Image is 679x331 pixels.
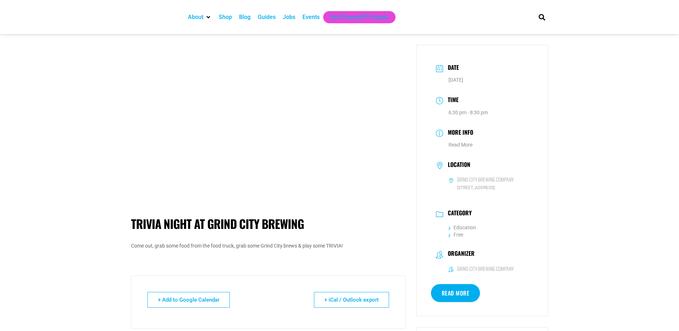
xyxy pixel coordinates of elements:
a: Guides [258,13,276,21]
h3: Time [444,95,459,106]
a: Blog [239,13,251,21]
div: Search [536,11,548,23]
a: Events [302,13,320,21]
h1: Trivia Night at Grind City Brewing [131,217,406,231]
a: + iCal / Outlook export [314,292,389,308]
a: Shop [219,13,232,21]
a: Jobs [283,13,295,21]
a: Read More [448,142,472,148]
h3: Location [444,161,470,170]
a: Free [448,232,463,238]
a: Read More [431,284,480,302]
a: + Add to Google Calendar [147,292,230,308]
a: About [188,13,203,21]
h3: More Info [444,128,473,138]
nav: Main nav [184,11,527,23]
p: Come out, grab some food from the food truck, grab some Grind City brews & play some TRIVIA! [131,241,406,250]
h6: Grind City Brewing Company [457,176,514,183]
h6: Grind City Brewing Company [457,265,514,272]
span: [DATE] [448,77,463,83]
h3: Category [444,210,472,218]
h3: Organizer [444,250,475,259]
a: Get Choose901 Emails [330,13,388,21]
abbr: 6:30 pm - 8:30 pm [448,110,488,115]
span: [STREET_ADDRESS] [448,184,529,191]
a: Education [448,225,476,230]
div: About [184,11,215,23]
h3: Date [444,63,459,73]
